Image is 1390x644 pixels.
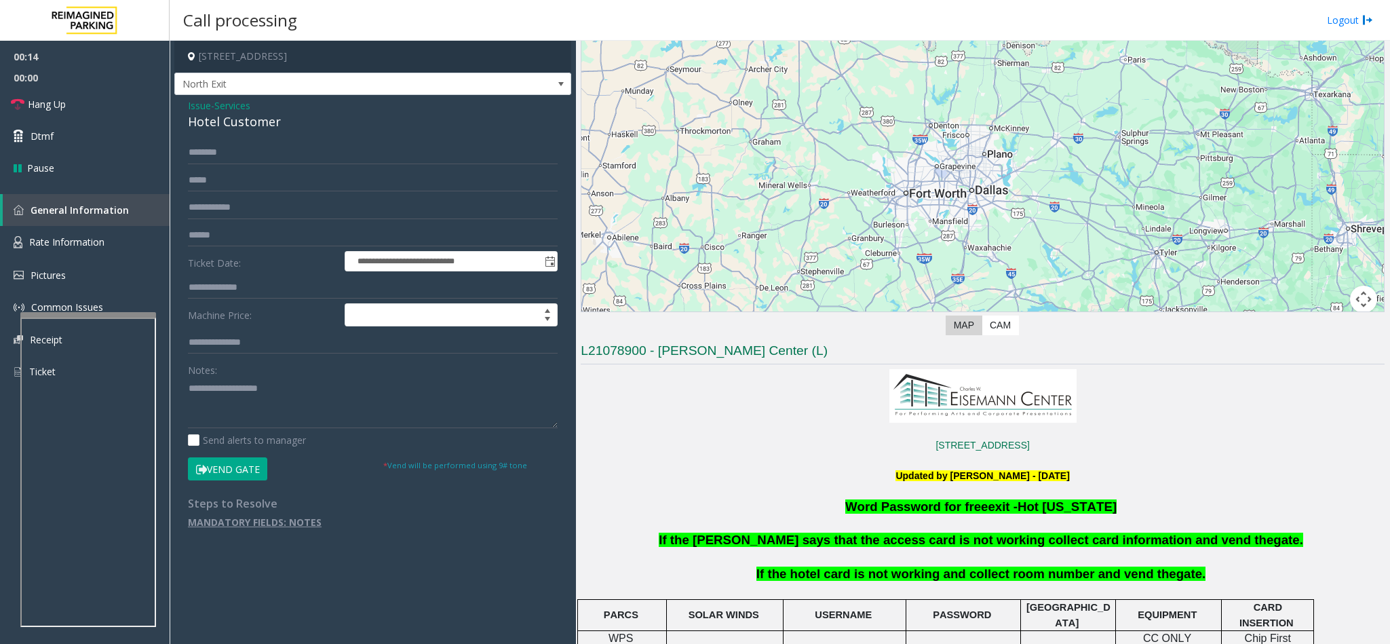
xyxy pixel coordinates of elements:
[946,316,982,335] label: Map
[188,113,558,131] div: Hotel Customer
[1327,13,1373,27] a: Logout
[14,205,24,215] img: 'icon'
[3,194,170,226] a: General Information
[933,609,991,620] span: PASSWORD
[14,366,22,378] img: 'icon'
[542,252,557,271] span: Toggle popup
[383,460,527,470] small: Vend will be performed using 9# tone
[585,311,630,329] img: Google
[188,98,211,113] span: Issue
[188,433,306,447] label: Send alerts to manager
[185,303,341,326] label: Machine Price:
[27,161,54,175] span: Pause
[845,499,988,514] span: Word Password for free
[585,311,630,329] a: Open this area in Google Maps (opens a new window)
[1018,499,1117,514] span: Hot [US_STATE]
[982,316,1019,335] label: CAM
[1138,609,1197,620] span: EQUIPMENT
[188,457,267,480] button: Vend Gate
[28,97,66,111] span: Hang Up
[1362,13,1373,27] img: logout
[188,516,322,529] u: MANDATORY FIELDS: NOTES
[31,204,129,216] span: General Information
[988,499,1018,514] span: exit -
[214,98,250,113] span: Services
[211,99,250,112] span: -
[604,609,638,620] span: PARCS
[1176,567,1206,581] span: gate.
[188,358,217,377] label: Notes:
[756,567,1176,581] span: If the hotel card is not working and collect room number and vend the
[538,315,557,326] span: Decrease value
[31,129,54,143] span: Dtmf
[974,134,992,159] div: 2351Performance Drive , Richardson, TX
[815,609,872,620] span: USERNAME
[14,302,24,313] img: 'icon'
[1273,533,1303,547] span: gate.
[1143,632,1191,644] span: CC ONLY
[935,440,1029,451] a: [STREET_ADDRESS]
[14,271,24,280] img: 'icon'
[175,73,492,95] span: North Exit
[29,235,104,248] span: Rate Information
[1239,602,1294,628] span: CARD INSERTION
[14,335,23,344] img: 'icon'
[31,269,66,282] span: Pictures
[176,3,304,37] h3: Call processing
[1350,286,1377,313] button: Map camera controls
[1026,602,1111,628] span: [GEOGRAPHIC_DATA]
[538,304,557,315] span: Increase value
[31,301,103,314] span: Common Issues
[581,342,1385,364] h3: L21078900 - [PERSON_NAME] Center (L)
[889,369,1077,423] img: fff4a7276ae74cbe868202e4386c404a.jpg
[895,470,1069,481] font: Updated by [PERSON_NAME] - [DATE]
[659,533,1273,547] span: If the [PERSON_NAME] says that the access card is not working collect card information and vend the
[174,41,571,73] h4: [STREET_ADDRESS]
[689,609,759,620] span: SOLAR WINDS
[609,632,633,644] span: WPS
[14,236,22,248] img: 'icon'
[188,497,558,510] h4: Steps to Resolve
[185,251,341,271] label: Ticket Date:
